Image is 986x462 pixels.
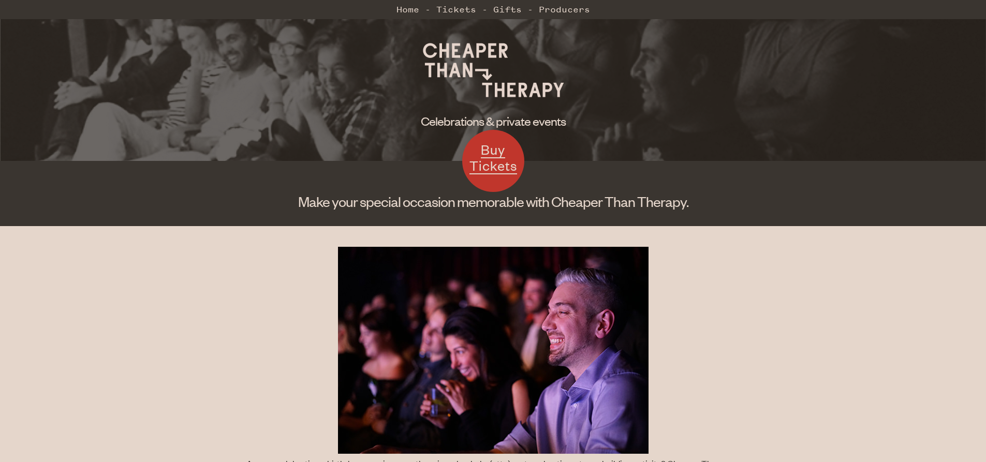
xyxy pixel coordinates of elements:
h1: Make your special occasion memorable with Cheaper Than Therapy. [148,192,838,211]
a: Buy Tickets [462,130,524,192]
img: Cheaper Than Therapy [416,31,571,109]
img: Laughing audience members [338,247,649,454]
span: Buy Tickets [469,141,517,174]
